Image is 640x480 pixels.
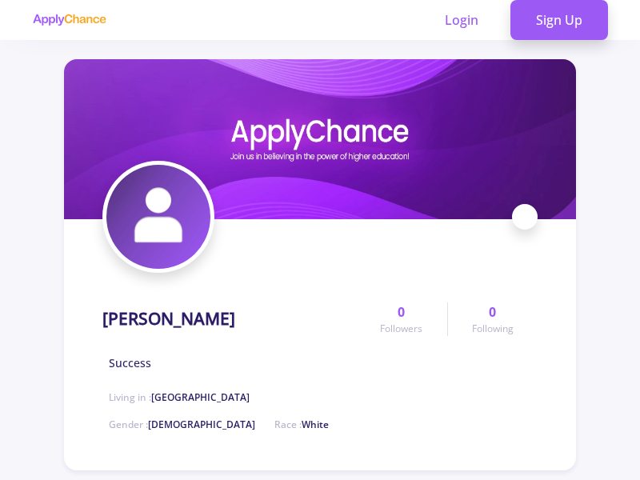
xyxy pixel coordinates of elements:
span: White [302,418,329,431]
span: Race : [274,418,329,431]
span: Living in : [109,390,250,404]
img: applychance logo text only [32,14,106,26]
span: [DEMOGRAPHIC_DATA] [148,418,255,431]
span: 0 [398,302,405,322]
span: 0 [489,302,496,322]
span: Following [472,322,514,336]
a: 0Following [447,302,538,336]
h1: [PERSON_NAME] [102,309,235,329]
a: 0Followers [356,302,446,336]
img: Maryam Karimicover image [64,59,576,219]
span: [GEOGRAPHIC_DATA] [151,390,250,404]
span: Gender : [109,418,255,431]
span: Success [109,354,151,371]
img: Maryam Karimiavatar [106,165,210,269]
span: Followers [380,322,422,336]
